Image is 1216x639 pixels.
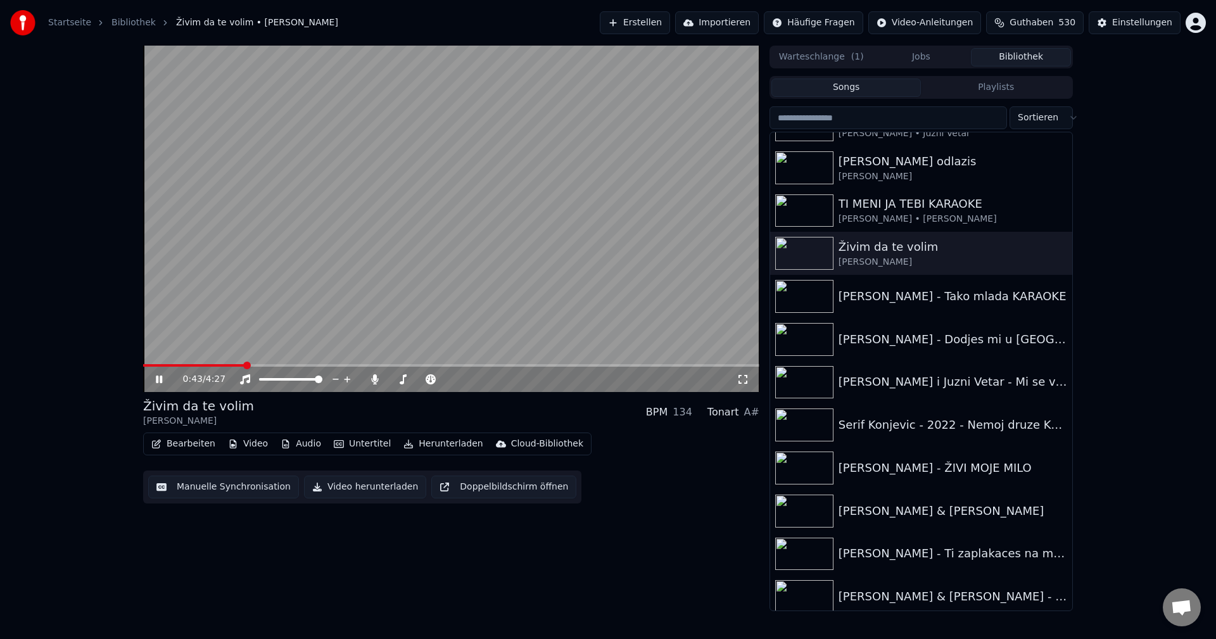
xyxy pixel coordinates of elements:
[986,11,1084,34] button: Guthaben530
[839,331,1067,348] div: [PERSON_NAME] - Dodjes mi u [GEOGRAPHIC_DATA]
[839,373,1067,391] div: [PERSON_NAME] i Juzni Vetar - Mi se volimo KARAOKE
[707,405,739,420] div: Tonart
[1163,588,1201,626] a: Chat öffnen
[839,545,1067,562] div: [PERSON_NAME] - Ti zaplakaces na mojoj strani kreveta KARAOKE
[868,11,982,34] button: Video-Anleitungen
[921,79,1071,97] button: Playlists
[10,10,35,35] img: youka
[143,415,254,427] div: [PERSON_NAME]
[839,170,1067,183] div: [PERSON_NAME]
[839,238,1067,256] div: Živim da te volim
[839,127,1067,140] div: [PERSON_NAME] • Juzni Vetar
[839,256,1067,269] div: [PERSON_NAME]
[143,397,254,415] div: Živim da te volim
[111,16,156,29] a: Bibliothek
[839,213,1067,225] div: [PERSON_NAME] • [PERSON_NAME]
[146,435,220,453] button: Bearbeiten
[1018,111,1058,124] span: Sortieren
[675,11,759,34] button: Importieren
[329,435,396,453] button: Untertitel
[771,48,871,66] button: Warteschlange
[839,588,1067,605] div: [PERSON_NAME] & [PERSON_NAME] - IGRAJ, IGRAJ SVE DO ZORE-KARAOKE
[839,153,1067,170] div: [PERSON_NAME] odlazis
[304,476,426,498] button: Video herunterladen
[183,373,203,386] span: 0:43
[971,48,1071,66] button: Bibliothek
[48,16,338,29] nav: breadcrumb
[673,405,692,420] div: 134
[206,373,225,386] span: 4:27
[839,502,1067,520] div: [PERSON_NAME] & [PERSON_NAME]
[176,16,338,29] span: Živim da te volim • [PERSON_NAME]
[839,288,1067,305] div: [PERSON_NAME] - Tako mlada KARAOKE
[48,16,91,29] a: Startseite
[851,51,864,63] span: ( 1 )
[839,195,1067,213] div: TI MENI JA TEBI KARAOKE
[839,459,1067,477] div: [PERSON_NAME] - ŽIVI MOJE MILO
[600,11,670,34] button: Erstellen
[744,405,759,420] div: A#
[1112,16,1172,29] div: Einstellungen
[839,416,1067,434] div: Serif Konjevic - 2022 - Nemoj druze KARAOKE
[764,11,863,34] button: Häufige Fragen
[871,48,972,66] button: Jobs
[511,438,583,450] div: Cloud-Bibliothek
[275,435,326,453] button: Audio
[431,476,576,498] button: Doppelbildschirm öffnen
[223,435,273,453] button: Video
[771,79,921,97] button: Songs
[646,405,668,420] div: BPM
[1089,11,1181,34] button: Einstellungen
[183,373,213,386] div: /
[398,435,488,453] button: Herunterladen
[1058,16,1075,29] span: 530
[148,476,299,498] button: Manuelle Synchronisation
[1010,16,1053,29] span: Guthaben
